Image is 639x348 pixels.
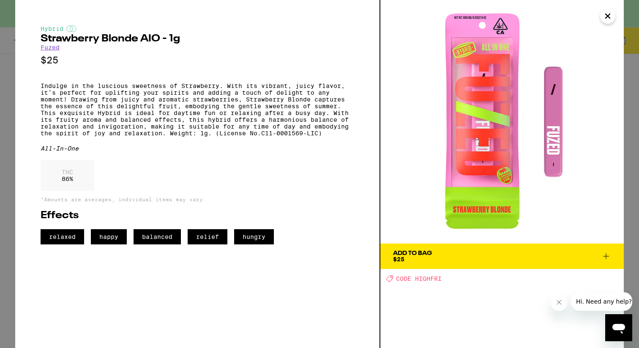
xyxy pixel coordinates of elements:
[41,145,354,152] div: All-In-One
[66,25,76,32] img: hybridColor.svg
[41,160,94,191] div: 86 %
[41,55,354,66] p: $25
[41,82,354,137] p: Indulge in the luscious sweetness of Strawberry. With its vibrant, juicy flavor, it’s perfect for...
[41,211,354,221] h2: Effects
[134,229,181,244] span: balanced
[41,34,354,44] h2: Strawberry Blonde AIO - 1g
[571,292,632,311] iframe: Message from company
[600,8,615,24] button: Close
[234,229,274,244] span: hungry
[396,275,442,282] span: CODE HIGHFRI
[380,244,624,269] button: Add To Bag$25
[41,25,354,32] div: Hybrid
[551,294,568,311] iframe: Close message
[91,229,127,244] span: happy
[605,314,632,341] iframe: Button to launch messaging window
[41,197,354,202] p: *Amounts are averages, individual items may vary.
[393,250,432,256] div: Add To Bag
[188,229,227,244] span: relief
[62,169,73,175] p: THC
[393,256,404,263] span: $25
[41,44,60,51] a: Fuzed
[41,229,84,244] span: relaxed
